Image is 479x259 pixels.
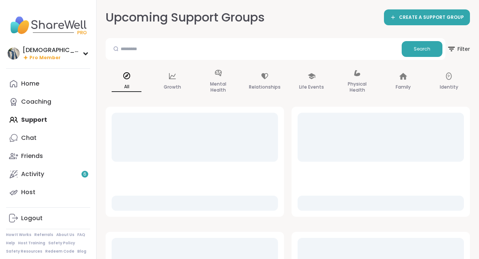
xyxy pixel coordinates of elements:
[6,232,31,238] a: How It Works
[299,83,324,92] p: Life Events
[414,46,430,52] span: Search
[21,170,44,178] div: Activity
[6,147,90,165] a: Friends
[8,48,20,60] img: KarmaKat42
[396,83,411,92] p: Family
[21,214,43,222] div: Logout
[399,14,464,21] span: CREATE A SUPPORT GROUP
[106,9,265,26] h2: Upcoming Support Groups
[249,83,281,92] p: Relationships
[29,55,61,61] span: Pro Member
[164,83,181,92] p: Growth
[56,232,74,238] a: About Us
[45,249,74,254] a: Redeem Code
[203,80,233,95] p: Mental Health
[447,38,470,60] button: Filter
[48,241,75,246] a: Safety Policy
[23,46,79,54] div: [DEMOGRAPHIC_DATA]
[6,75,90,93] a: Home
[34,232,53,238] a: Referrals
[21,98,51,106] div: Coaching
[21,134,37,142] div: Chat
[6,249,42,254] a: Safety Resources
[440,83,458,92] p: Identity
[6,183,90,201] a: Host
[384,9,470,25] a: CREATE A SUPPORT GROUP
[6,241,15,246] a: Help
[21,152,43,160] div: Friends
[112,82,141,92] p: All
[21,80,39,88] div: Home
[447,40,470,58] span: Filter
[77,232,85,238] a: FAQ
[6,165,90,183] a: Activity6
[21,188,35,196] div: Host
[18,241,45,246] a: Host Training
[83,171,86,178] span: 6
[6,12,90,38] img: ShareWell Nav Logo
[402,41,442,57] button: Search
[77,249,86,254] a: Blog
[6,209,90,227] a: Logout
[6,93,90,111] a: Coaching
[6,129,90,147] a: Chat
[342,80,372,95] p: Physical Health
